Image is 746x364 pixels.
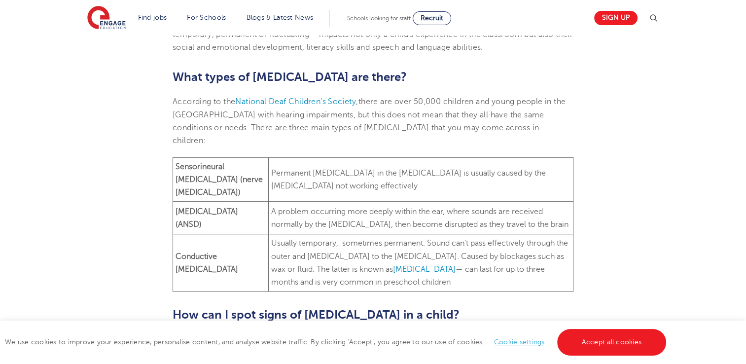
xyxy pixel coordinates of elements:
b: Sensorineural [MEDICAL_DATA] (nerve [MEDICAL_DATA]) [176,162,263,197]
a: Blogs & Latest News [247,14,314,21]
a: Sign up [594,11,638,25]
span: Permanent [MEDICAL_DATA] in the [MEDICAL_DATA] is usually caused by the [MEDICAL_DATA] not workin... [271,169,546,190]
span: According to the [173,97,235,106]
span: there are over 50,000 children and young people in the [GEOGRAPHIC_DATA] with hearing impairments... [173,97,566,132]
span: How can I spot signs of [MEDICAL_DATA] in a child? [173,308,460,322]
span: We use cookies to improve your experience, personalise content, and analyse website traffic. By c... [5,338,669,346]
a: Cookie settings [494,338,545,346]
span: Recruit [421,14,443,22]
span: Usually temporary, sometimes permanent. Sound can’t pass effectively through the outer and [MEDIC... [271,239,568,274]
a: For Schools [187,14,226,21]
p: , [173,95,573,147]
span: A problem occurring more deeply within the ear, where sounds are received normally by the [MEDICA... [271,207,568,229]
a: Recruit [413,11,451,25]
a: National Deaf Children’s Society [235,97,356,106]
a: Accept all cookies [557,329,667,356]
a: Find jobs [138,14,167,21]
b: Conductive [MEDICAL_DATA] [176,252,238,274]
a: [MEDICAL_DATA] [393,265,456,274]
img: Engage Education [87,6,126,31]
b: [MEDICAL_DATA] (ANSD) [176,207,244,229]
span: Schools looking for staff [347,15,411,22]
span: There are three main types of [MEDICAL_DATA] that you may come across in children: [173,123,539,145]
span: What types of [MEDICAL_DATA] are there? [173,70,407,84]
